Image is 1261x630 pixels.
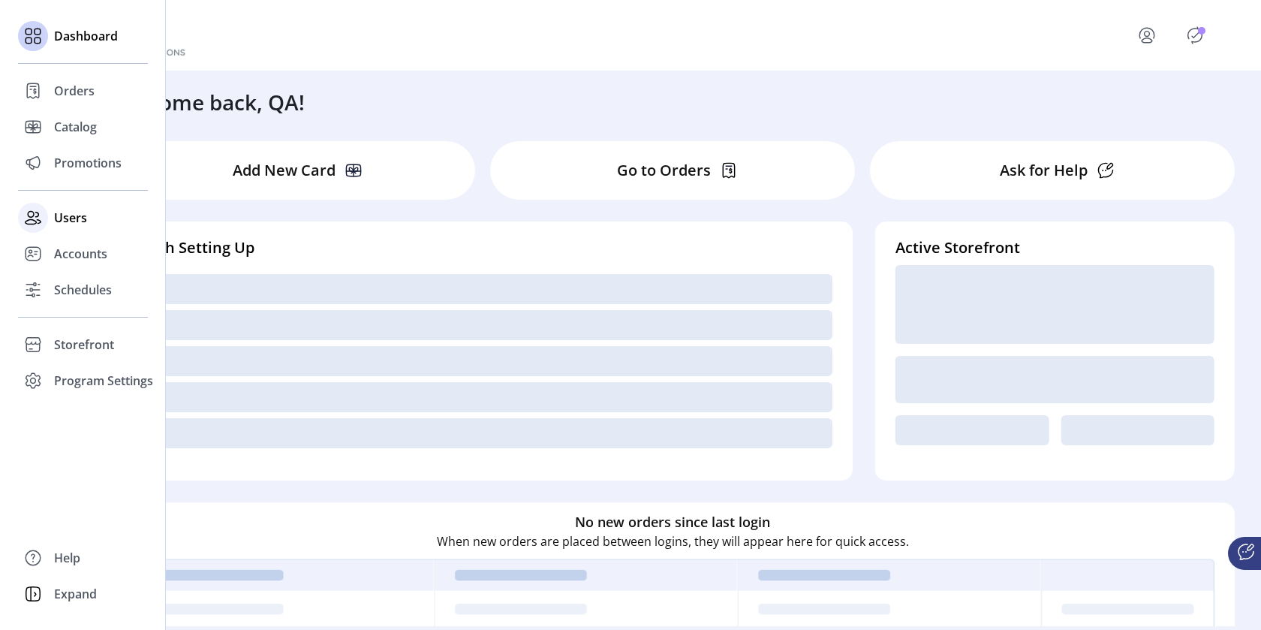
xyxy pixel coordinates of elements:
[1183,23,1207,47] button: Publisher Panel
[54,82,95,100] span: Orders
[54,27,118,45] span: Dashboard
[54,209,87,227] span: Users
[617,159,711,182] p: Go to Orders
[54,154,122,172] span: Promotions
[233,159,336,182] p: Add New Card
[131,237,832,259] h4: Finish Setting Up
[1000,159,1088,182] p: Ask for Help
[895,237,1214,259] h4: Active Storefront
[54,245,107,263] span: Accounts
[437,532,909,550] p: When new orders are placed between logins, they will appear here for quick access.
[54,281,112,299] span: Schedules
[54,118,97,136] span: Catalog
[111,86,305,118] h3: Welcome back, QA!
[54,549,80,567] span: Help
[575,512,770,532] h6: No new orders since last login
[54,336,114,354] span: Storefront
[54,585,97,603] span: Expand
[1117,17,1183,53] button: menu
[54,372,153,390] span: Program Settings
